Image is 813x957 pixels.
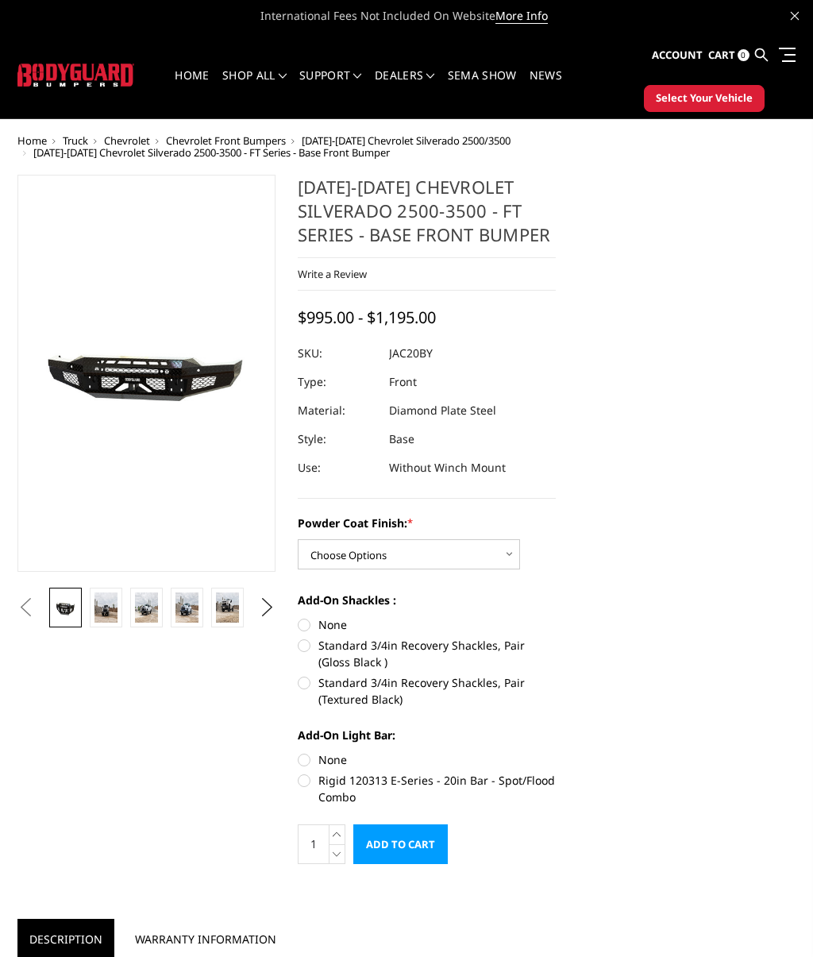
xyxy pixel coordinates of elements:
[54,592,77,623] img: 2020-2023 Chevrolet Silverado 2500-3500 - FT Series - Base Front Bumper
[708,48,735,62] span: Cart
[13,596,37,619] button: Previous
[175,70,209,101] a: Home
[389,396,496,425] dd: Diamond Plate Steel
[389,368,417,396] dd: Front
[222,70,287,101] a: shop all
[94,592,118,623] img: 2020-2023 Chevrolet Silverado 2500-3500 - FT Series - Base Front Bumper
[389,453,506,482] dd: Without Winch Mount
[389,339,433,368] dd: JAC20BY
[299,70,362,101] a: Support
[298,751,556,768] label: None
[652,48,703,62] span: Account
[298,727,556,743] label: Add-On Light Bar:
[656,91,753,106] span: Select Your Vehicle
[175,592,198,623] img: 2020-2023 Chevrolet Silverado 2500-3500 - FT Series - Base Front Bumper
[298,175,556,258] h1: [DATE]-[DATE] Chevrolet Silverado 2500-3500 - FT Series - Base Front Bumper
[298,616,556,633] label: None
[216,592,239,623] img: 2020-2023 Chevrolet Silverado 2500-3500 - FT Series - Base Front Bumper
[298,637,556,670] label: Standard 3/4in Recovery Shackles, Pair (Gloss Black )
[298,425,377,453] dt: Style:
[298,396,377,425] dt: Material:
[644,85,765,112] button: Select Your Vehicle
[495,8,548,24] a: More Info
[256,596,279,619] button: Next
[652,34,703,77] a: Account
[298,592,556,608] label: Add-On Shackles :
[104,133,150,148] a: Chevrolet
[298,772,556,805] label: Rigid 120313 E-Series - 20in Bar - Spot/Flood Combo
[298,674,556,708] label: Standard 3/4in Recovery Shackles, Pair (Textured Black)
[17,175,275,572] a: 2020-2023 Chevrolet Silverado 2500-3500 - FT Series - Base Front Bumper
[298,339,377,368] dt: SKU:
[389,425,414,453] dd: Base
[298,515,556,531] label: Powder Coat Finish:
[530,70,562,101] a: News
[448,70,517,101] a: SEMA Show
[708,34,749,77] a: Cart 0
[302,133,511,148] a: [DATE]-[DATE] Chevrolet Silverado 2500/3500
[135,592,158,623] img: 2020-2023 Chevrolet Silverado 2500-3500 - FT Series - Base Front Bumper
[353,824,448,864] input: Add to Cart
[298,453,377,482] dt: Use:
[33,145,390,160] span: [DATE]-[DATE] Chevrolet Silverado 2500-3500 - FT Series - Base Front Bumper
[298,267,367,281] a: Write a Review
[17,64,134,87] img: BODYGUARD BUMPERS
[375,70,435,101] a: Dealers
[63,133,88,148] a: Truck
[17,133,47,148] a: Home
[298,368,377,396] dt: Type:
[298,307,436,328] span: $995.00 - $1,195.00
[738,49,749,61] span: 0
[166,133,286,148] a: Chevrolet Front Bumpers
